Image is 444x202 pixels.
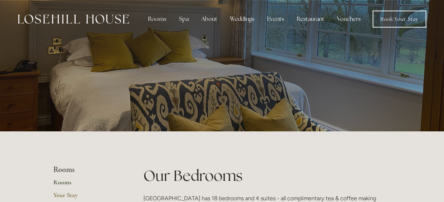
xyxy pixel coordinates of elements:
[53,178,121,191] a: Rooms
[196,12,223,26] div: About
[173,12,194,26] div: Spa
[331,12,366,26] a: Vouchers
[143,165,391,186] h1: Our Bedrooms
[224,12,260,26] div: Weddings
[373,11,426,28] a: Book Your Stay
[261,12,290,26] div: Events
[18,14,129,24] img: Losehill House
[291,12,330,26] div: Restaurant
[53,165,121,174] li: Rooms
[142,12,172,26] div: Rooms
